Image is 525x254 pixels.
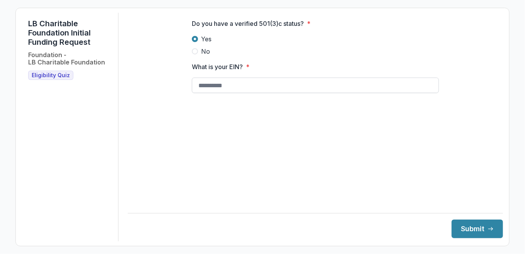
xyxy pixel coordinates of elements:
[201,34,212,44] span: Yes
[192,19,304,28] p: Do you have a verified 501(3)c status?
[201,47,210,56] span: No
[192,62,243,71] p: What is your EIN?
[28,19,112,47] h1: LB Charitable Foundation Initial Funding Request
[452,220,503,238] button: Submit
[32,72,70,79] span: Eligibility Quiz
[28,51,105,66] h2: Foundation - LB Charitable Foundation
